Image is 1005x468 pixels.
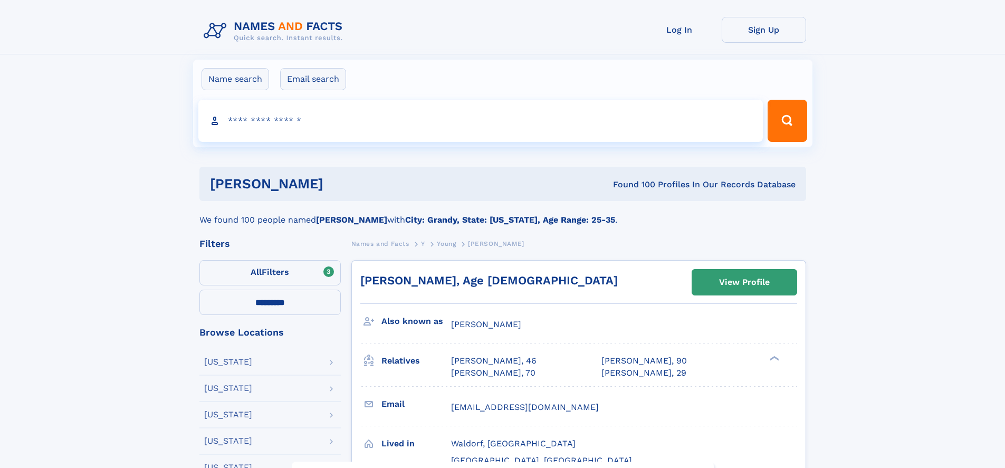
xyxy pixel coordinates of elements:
span: [EMAIL_ADDRESS][DOMAIN_NAME] [451,402,599,412]
span: [PERSON_NAME] [451,319,521,329]
div: Browse Locations [199,328,341,337]
button: Search Button [768,100,807,142]
a: View Profile [692,270,797,295]
div: [US_STATE] [204,384,252,393]
h3: Also known as [381,312,451,330]
input: search input [198,100,763,142]
span: Waldorf, [GEOGRAPHIC_DATA] [451,438,576,448]
h3: Email [381,395,451,413]
a: Sign Up [722,17,806,43]
a: [PERSON_NAME], 70 [451,367,535,379]
a: [PERSON_NAME], Age [DEMOGRAPHIC_DATA] [360,274,618,287]
h3: Relatives [381,352,451,370]
a: [PERSON_NAME], 90 [601,355,687,367]
h3: Lived in [381,435,451,453]
h1: [PERSON_NAME] [210,177,468,190]
div: [US_STATE] [204,358,252,366]
span: All [251,267,262,277]
div: Found 100 Profiles In Our Records Database [468,179,796,190]
label: Name search [202,68,269,90]
a: [PERSON_NAME], 29 [601,367,686,379]
label: Filters [199,260,341,285]
span: [GEOGRAPHIC_DATA], [GEOGRAPHIC_DATA] [451,455,632,465]
div: ❯ [767,355,780,362]
span: [PERSON_NAME] [468,240,524,247]
a: Names and Facts [351,237,409,250]
b: City: Grandy, State: [US_STATE], Age Range: 25-35 [405,215,615,225]
div: [US_STATE] [204,437,252,445]
div: [US_STATE] [204,410,252,419]
b: [PERSON_NAME] [316,215,387,225]
div: We found 100 people named with . [199,201,806,226]
img: Logo Names and Facts [199,17,351,45]
div: Filters [199,239,341,249]
a: Y [421,237,425,250]
label: Email search [280,68,346,90]
a: Young [437,237,456,250]
a: Log In [637,17,722,43]
span: Young [437,240,456,247]
div: View Profile [719,270,770,294]
span: Y [421,240,425,247]
a: [PERSON_NAME], 46 [451,355,537,367]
